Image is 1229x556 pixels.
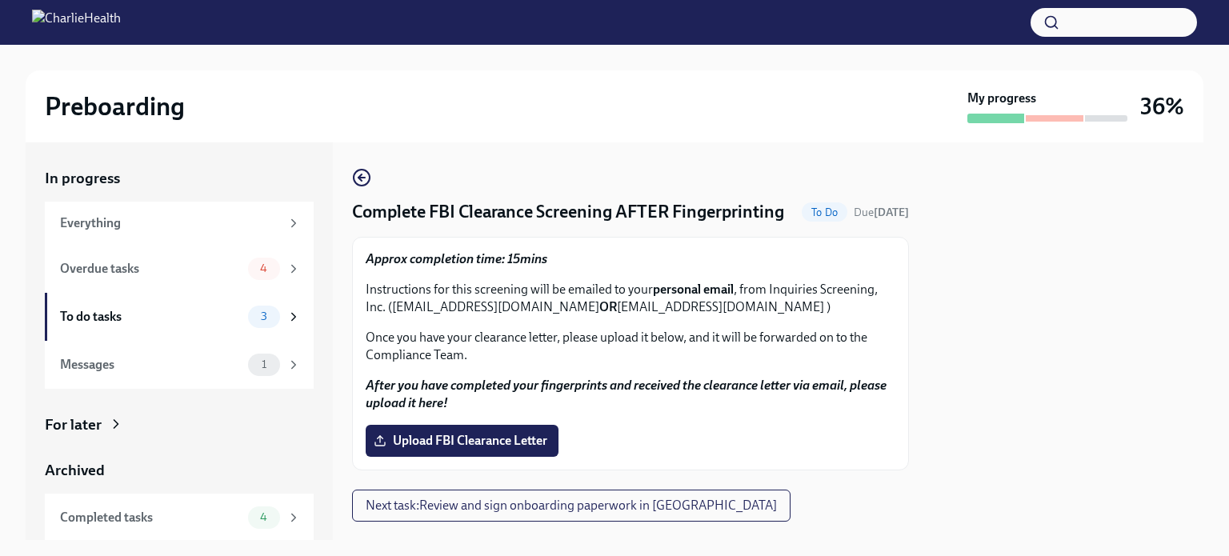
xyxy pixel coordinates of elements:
[1140,92,1184,121] h3: 36%
[653,282,734,297] strong: personal email
[60,509,242,526] div: Completed tasks
[366,378,887,410] strong: After you have completed your fingerprints and received the clearance letter via email, please up...
[854,205,909,220] span: October 16th, 2025 09:00
[32,10,121,35] img: CharlieHealth
[874,206,909,219] strong: [DATE]
[252,358,276,370] span: 1
[45,494,314,542] a: Completed tasks4
[60,308,242,326] div: To do tasks
[599,299,617,314] strong: OR
[45,293,314,341] a: To do tasks3
[45,341,314,389] a: Messages1
[366,251,547,266] strong: Approx completion time: 15mins
[45,90,185,122] h2: Preboarding
[352,200,784,224] h4: Complete FBI Clearance Screening AFTER Fingerprinting
[45,414,314,435] a: For later
[802,206,847,218] span: To Do
[366,329,895,364] p: Once you have your clearance letter, please upload it below, and it will be forwarded on to the C...
[45,414,102,435] div: For later
[250,262,277,274] span: 4
[967,90,1036,107] strong: My progress
[45,245,314,293] a: Overdue tasks4
[377,433,547,449] span: Upload FBI Clearance Letter
[60,214,280,232] div: Everything
[45,168,314,189] a: In progress
[366,498,777,514] span: Next task : Review and sign onboarding paperwork in [GEOGRAPHIC_DATA]
[250,511,277,523] span: 4
[352,490,791,522] button: Next task:Review and sign onboarding paperwork in [GEOGRAPHIC_DATA]
[60,260,242,278] div: Overdue tasks
[60,356,242,374] div: Messages
[366,425,558,457] label: Upload FBI Clearance Letter
[45,202,314,245] a: Everything
[251,310,277,322] span: 3
[45,460,314,481] a: Archived
[366,281,895,316] p: Instructions for this screening will be emailed to your , from Inquiries Screening, Inc. ([EMAIL_...
[854,206,909,219] span: Due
